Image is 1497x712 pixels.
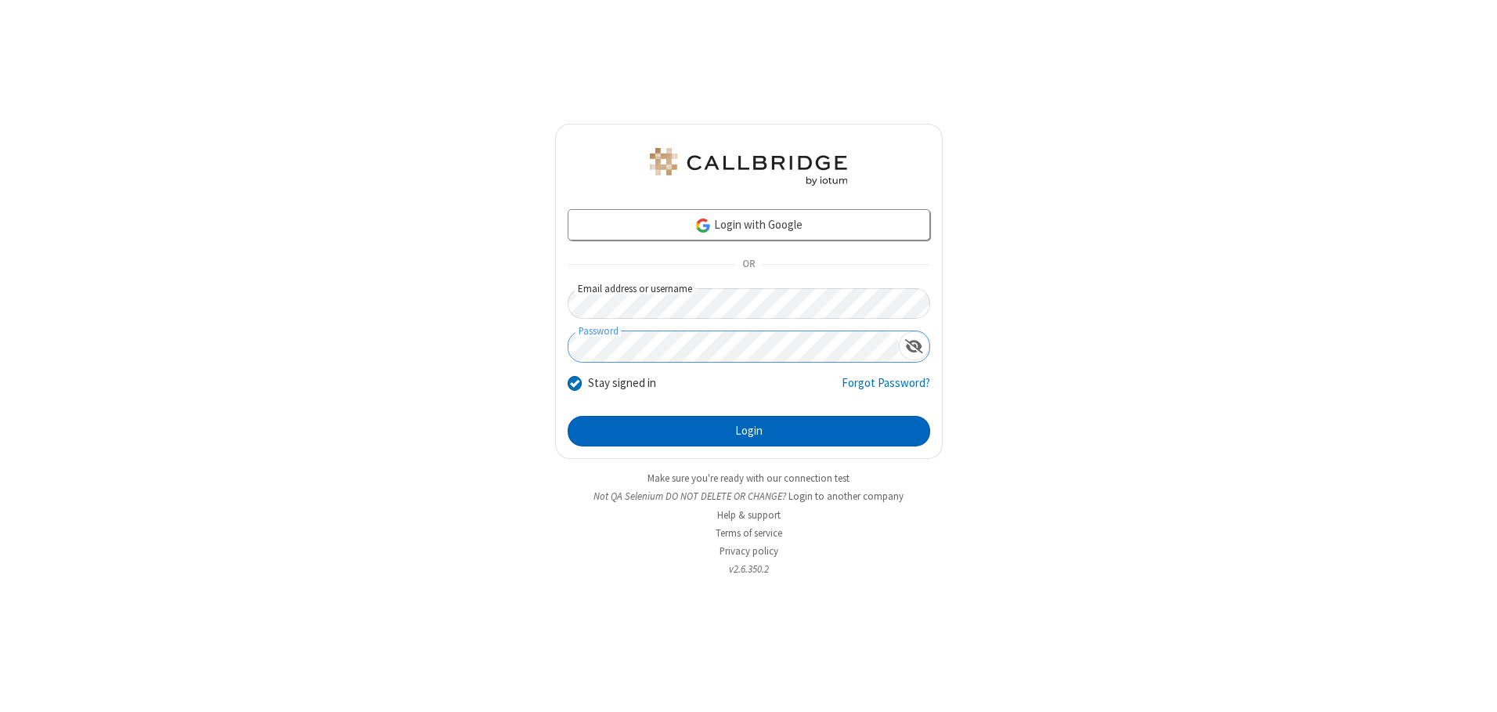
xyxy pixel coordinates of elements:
label: Stay signed in [588,374,656,392]
button: Login [568,416,930,447]
li: v2.6.350.2 [555,562,943,576]
a: Privacy policy [720,544,778,558]
span: OR [736,254,761,276]
div: Show password [899,331,929,360]
input: Email address or username [568,288,930,319]
li: Not QA Selenium DO NOT DELETE OR CHANGE? [555,489,943,504]
button: Login to another company [788,489,904,504]
input: Password [568,331,899,362]
a: Login with Google [568,209,930,240]
img: QA Selenium DO NOT DELETE OR CHANGE [647,148,850,186]
img: google-icon.png [694,217,712,234]
a: Terms of service [716,526,782,540]
a: Forgot Password? [842,374,930,404]
a: Make sure you're ready with our connection test [647,472,850,485]
a: Help & support [717,508,781,522]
